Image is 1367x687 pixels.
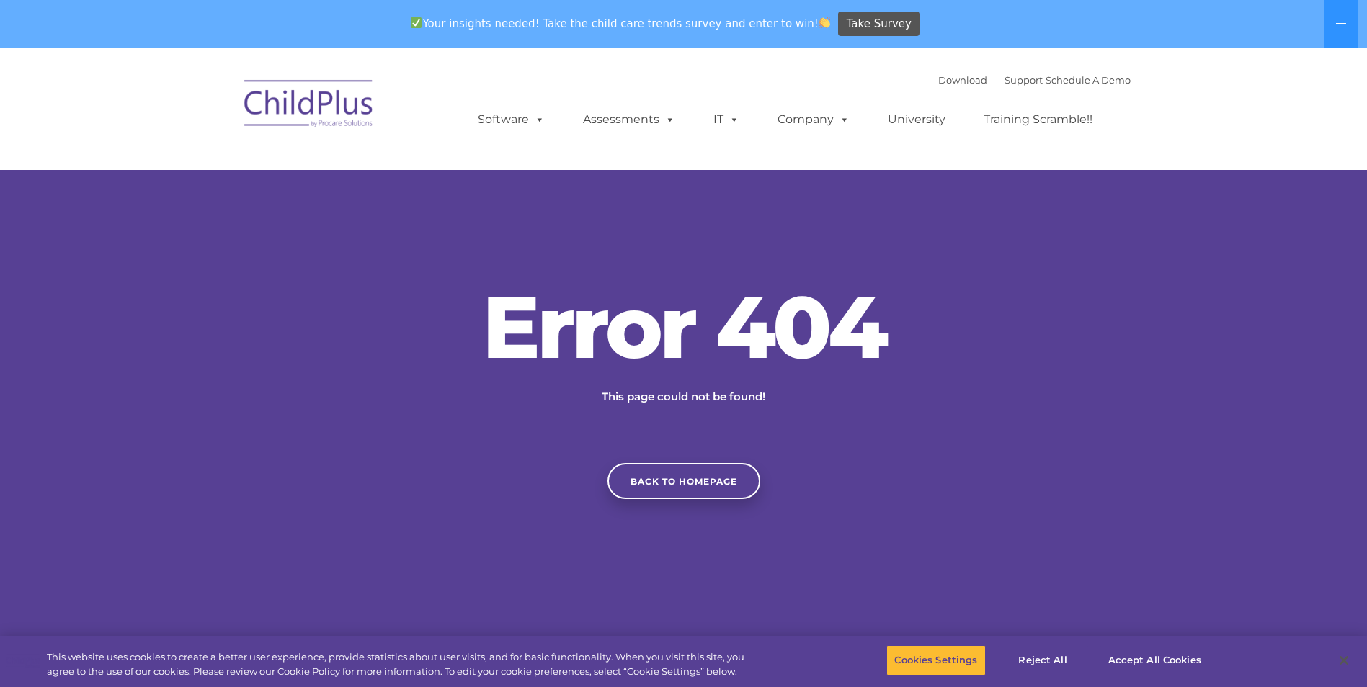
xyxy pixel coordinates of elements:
a: Company [763,105,864,134]
img: ✅ [411,17,422,28]
span: Your insights needed! Take the child care trends survey and enter to win! [405,9,837,37]
img: 👏 [819,17,830,28]
button: Reject All [998,645,1088,675]
a: Take Survey [838,12,920,37]
span: Take Survey [847,12,912,37]
a: Software [463,105,559,134]
a: Back to homepage [607,463,760,499]
img: ChildPlus by Procare Solutions [237,70,381,142]
font: | [938,74,1131,86]
a: Training Scramble!! [969,105,1107,134]
button: Accept All Cookies [1100,645,1209,675]
a: IT [699,105,754,134]
p: This page could not be found! [533,388,835,405]
a: Support [1005,74,1043,86]
a: University [873,105,960,134]
h2: Error 404 [468,284,900,370]
a: Schedule A Demo [1046,74,1131,86]
a: Assessments [569,105,690,134]
button: Cookies Settings [886,645,985,675]
a: Download [938,74,987,86]
button: Close [1328,645,1360,676]
div: This website uses cookies to create a better user experience, provide statistics about user visit... [47,650,752,678]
